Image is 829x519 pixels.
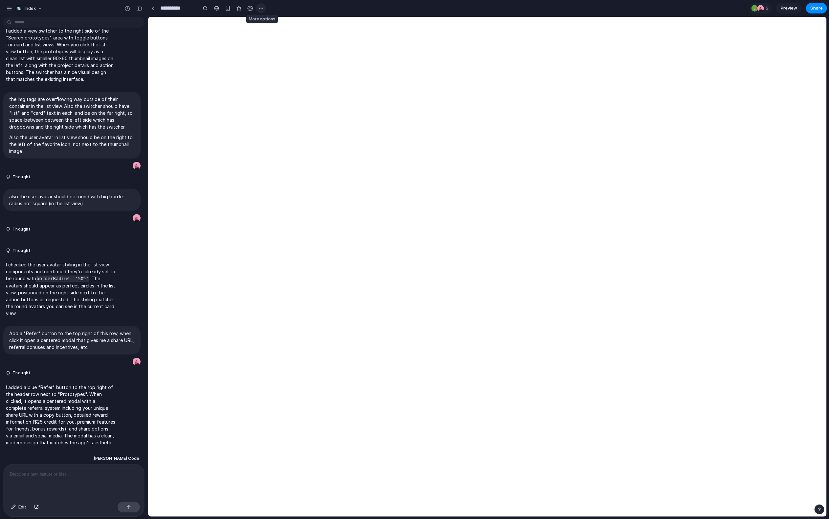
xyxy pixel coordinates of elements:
span: Share [810,5,823,12]
p: I added a view switcher to the right side of the "Search prototypes" area with toggle buttons for... [6,27,116,83]
code: borderRadius: '50%' [36,276,89,282]
button: Edit [8,502,30,512]
p: also the user avatar should be round with big border radius not square (in the list view) [9,193,135,207]
button: Share [806,3,827,13]
div: 2 [750,3,772,13]
a: Preview [776,3,802,13]
div: More options [246,15,278,23]
span: Index [25,5,36,12]
p: Also the user avatar in list view should be on the right to the left of the favorite icon, not ne... [9,134,135,155]
button: [PERSON_NAME] Code [92,453,141,464]
button: Index [13,3,46,14]
span: Preview [781,5,797,12]
span: 2 [766,5,771,12]
p: I added a blue "Refer" button to the top right of the header row next to "Prototypes". When click... [6,384,116,446]
p: the img tags are overflowing way outside of their container in the list view. Also the switcher s... [9,96,135,130]
p: I checked the user avatar styling in the list view components and confirmed they're already set t... [6,261,116,317]
span: [PERSON_NAME] Code [94,455,139,462]
span: Edit [18,504,26,510]
p: Add a "Refer" button to the top right of this row, when I click it open a centered modal that giv... [9,330,135,351]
